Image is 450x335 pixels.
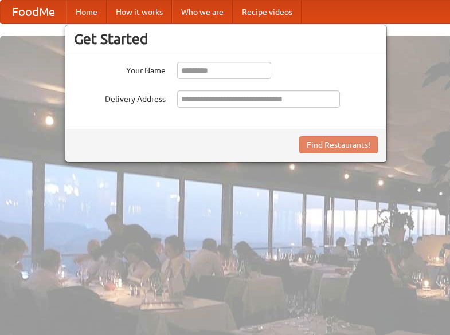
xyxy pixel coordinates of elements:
[74,62,166,76] label: Your Name
[66,1,107,23] a: Home
[107,1,172,23] a: How it works
[74,30,378,48] h3: Get Started
[299,136,378,153] button: Find Restaurants!
[233,1,302,23] a: Recipe videos
[1,1,66,23] a: FoodMe
[172,1,233,23] a: Who we are
[74,90,166,105] label: Delivery Address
